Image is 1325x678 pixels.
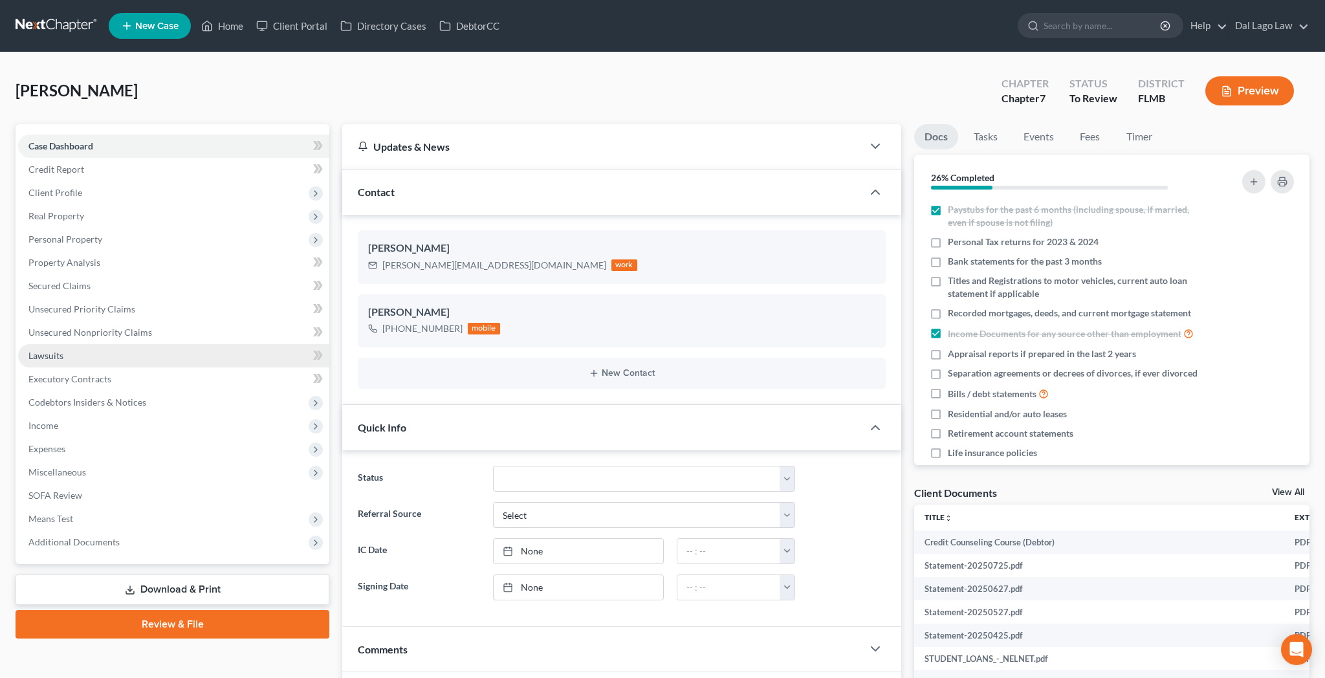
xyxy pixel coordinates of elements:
[963,124,1008,149] a: Tasks
[948,388,1036,400] span: Bills / debt statements
[1138,76,1185,91] div: District
[18,367,329,391] a: Executory Contracts
[948,327,1181,340] span: Income Documents for any source other than employment
[1116,124,1163,149] a: Timer
[28,513,73,524] span: Means Test
[948,427,1073,440] span: Retirement account statements
[948,367,1198,380] span: Separation agreements or decrees of divorces, if ever divorced
[351,574,487,600] label: Signing Date
[28,443,65,454] span: Expenses
[16,610,329,639] a: Review & File
[1040,92,1046,104] span: 7
[28,187,82,198] span: Client Profile
[1002,91,1049,106] div: Chapter
[948,347,1136,360] span: Appraisal reports if prepared in the last 2 years
[1002,76,1049,91] div: Chapter
[494,539,663,563] a: None
[1272,488,1304,497] a: View All
[1184,14,1227,38] a: Help
[16,81,138,100] span: [PERSON_NAME]
[948,203,1199,229] span: Paystubs for the past 6 months (including spouse, if married, even if spouse is not filing)
[914,577,1284,600] td: Statement-20250627.pdf
[358,140,847,153] div: Updates & News
[16,574,329,605] a: Download & Print
[1138,91,1185,106] div: FLMB
[358,186,395,198] span: Contact
[28,327,152,338] span: Unsecured Nonpriority Claims
[433,14,506,38] a: DebtorCC
[494,575,663,600] a: None
[351,538,487,564] label: IC Date
[611,259,637,271] div: work
[135,21,179,31] span: New Case
[28,536,120,547] span: Additional Documents
[914,624,1284,647] td: Statement-20250425.pdf
[18,274,329,298] a: Secured Claims
[368,241,875,256] div: [PERSON_NAME]
[948,446,1037,459] span: Life insurance policies
[18,344,329,367] a: Lawsuits
[28,234,102,245] span: Personal Property
[914,554,1284,577] td: Statement-20250725.pdf
[28,397,146,408] span: Codebtors Insiders & Notices
[18,251,329,274] a: Property Analysis
[28,257,100,268] span: Property Analysis
[334,14,433,38] a: Directory Cases
[28,373,111,384] span: Executory Contracts
[1044,14,1162,38] input: Search by name...
[931,172,994,183] strong: 26% Completed
[368,305,875,320] div: [PERSON_NAME]
[677,539,780,563] input: -- : --
[18,321,329,344] a: Unsecured Nonpriority Claims
[358,643,408,655] span: Comments
[18,298,329,321] a: Unsecured Priority Claims
[351,466,487,492] label: Status
[28,164,84,175] span: Credit Report
[28,466,86,477] span: Miscellaneous
[1013,124,1064,149] a: Events
[925,512,952,522] a: Titleunfold_more
[914,647,1284,670] td: STUDENT_LOANS_-_NELNET.pdf
[1069,124,1111,149] a: Fees
[18,158,329,181] a: Credit Report
[28,420,58,431] span: Income
[948,307,1191,320] span: Recorded mortgages, deeds, and current mortgage statement
[1069,76,1117,91] div: Status
[28,210,84,221] span: Real Property
[1205,76,1294,105] button: Preview
[948,408,1067,421] span: Residential and/or auto leases
[351,502,487,528] label: Referral Source
[195,14,250,38] a: Home
[28,490,82,501] span: SOFA Review
[914,600,1284,624] td: Statement-20250527.pdf
[28,350,63,361] span: Lawsuits
[358,421,406,433] span: Quick Info
[914,530,1284,554] td: Credit Counseling Course (Debtor)
[948,235,1099,248] span: Personal Tax returns for 2023 & 2024
[914,486,997,499] div: Client Documents
[250,14,334,38] a: Client Portal
[1069,91,1117,106] div: To Review
[677,575,780,600] input: -- : --
[468,323,500,334] div: mobile
[28,140,93,151] span: Case Dashboard
[28,280,91,291] span: Secured Claims
[368,368,875,378] button: New Contact
[382,259,606,272] div: [PERSON_NAME][EMAIL_ADDRESS][DOMAIN_NAME]
[382,322,463,335] div: [PHONE_NUMBER]
[948,255,1102,268] span: Bank statements for the past 3 months
[28,303,135,314] span: Unsecured Priority Claims
[1229,14,1309,38] a: Dal Lago Law
[18,135,329,158] a: Case Dashboard
[945,514,952,522] i: unfold_more
[948,274,1199,300] span: Titles and Registrations to motor vehicles, current auto loan statement if applicable
[1281,634,1312,665] div: Open Intercom Messenger
[914,124,958,149] a: Docs
[18,484,329,507] a: SOFA Review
